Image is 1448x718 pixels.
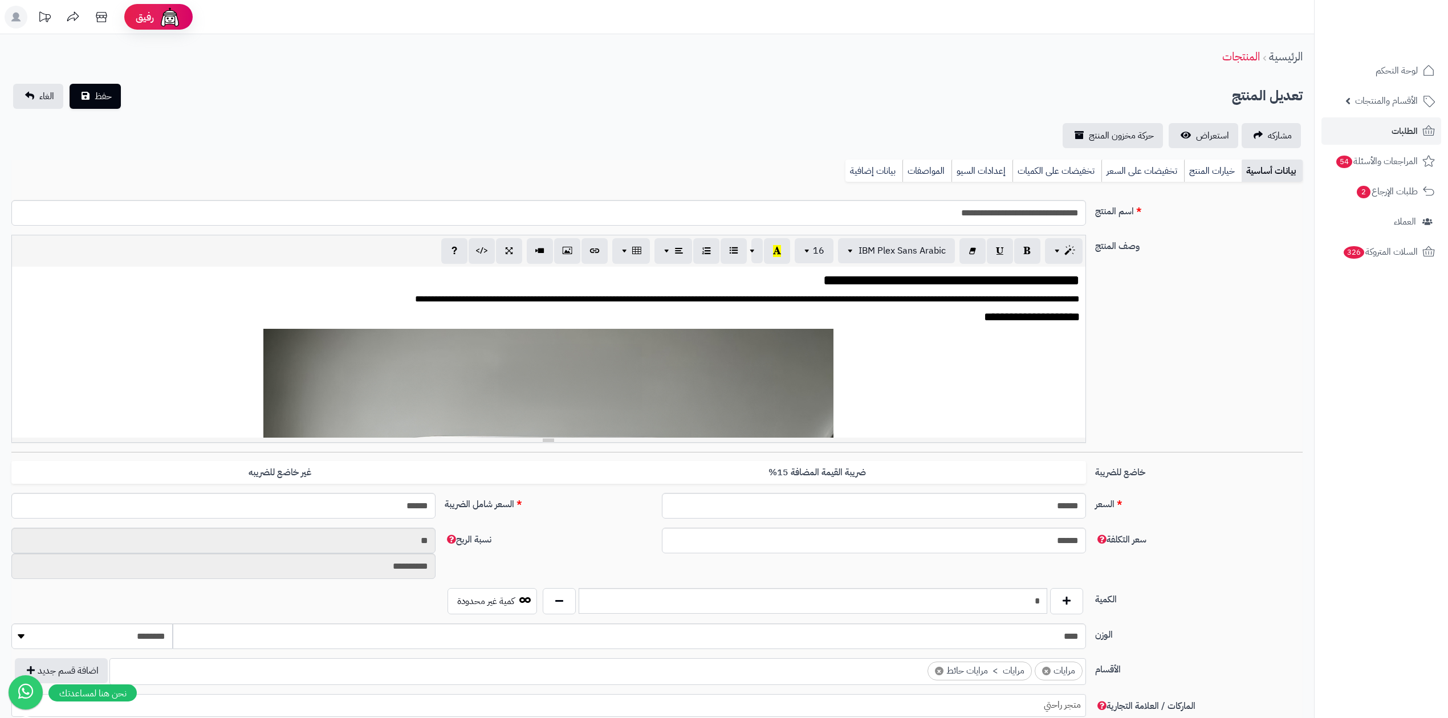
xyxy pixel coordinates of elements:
a: إعدادات السيو [951,160,1012,182]
a: المواصفات [902,160,951,182]
label: خاضع للضريبة [1091,461,1307,479]
a: تخفيضات على الكميات [1012,160,1101,182]
span: العملاء [1394,214,1416,230]
h2: تعديل المنتج [1232,84,1303,108]
label: اسم المنتج [1091,200,1307,218]
span: متجر راحتي [12,696,1085,713]
a: الطلبات [1321,117,1441,145]
span: الماركات / العلامة التجارية [1095,699,1195,713]
span: 326 [1344,246,1364,259]
span: × [1042,667,1051,675]
span: 54 [1336,156,1352,168]
label: الكمية [1091,588,1307,606]
label: السعر شامل الضريبة [440,493,657,511]
button: 16 [795,238,833,263]
a: مشاركه [1242,123,1301,148]
a: المنتجات [1222,48,1260,65]
span: نسبة الربح [445,533,491,546]
a: استعراض [1169,123,1238,148]
span: IBM Plex Sans Arabic [859,244,946,258]
span: مشاركه [1268,129,1292,142]
span: الغاء [39,89,54,103]
button: IBM Plex Sans Arabic [838,238,955,263]
a: العملاء [1321,208,1441,235]
span: حفظ [95,89,112,103]
span: المراجعات والأسئلة [1335,153,1418,169]
label: غير خاضع للضريبه [11,461,548,484]
span: 16 [813,244,824,258]
a: الغاء [13,84,63,109]
span: لوحة التحكم [1376,63,1418,79]
label: الأقسام [1091,658,1307,676]
label: ضريبة القيمة المضافة 15% [548,461,1085,484]
span: × [935,667,943,675]
span: سعر التكلفة [1095,533,1146,546]
a: السلات المتروكة326 [1321,238,1441,266]
span: 2 [1357,186,1370,198]
a: الرئيسية [1269,48,1303,65]
span: طلبات الإرجاع [1356,183,1418,199]
a: لوحة التحكم [1321,57,1441,84]
span: الطلبات [1392,123,1418,139]
a: حركة مخزون المنتج [1063,123,1163,148]
a: المراجعات والأسئلة54 [1321,148,1441,175]
label: الوزن [1091,623,1307,642]
a: تخفيضات على السعر [1101,160,1184,182]
span: السلات المتروكة [1343,244,1418,260]
span: الأقسام والمنتجات [1355,93,1418,109]
label: وصف المنتج [1091,235,1307,253]
a: بيانات إضافية [845,160,902,182]
span: استعراض [1196,129,1229,142]
li: مرايات > مرايات حائط [928,662,1032,680]
li: مرايات [1035,662,1083,680]
a: خيارات المنتج [1184,160,1242,182]
a: بيانات أساسية [1242,160,1303,182]
span: رفيق [136,10,154,24]
span: حركة مخزون المنتج [1089,129,1154,142]
span: متجر راحتي [11,694,1086,717]
a: تحديثات المنصة [30,6,59,31]
img: ai-face.png [158,6,181,28]
button: اضافة قسم جديد [15,658,108,683]
button: حفظ [70,84,121,109]
label: السعر [1091,493,1307,511]
a: طلبات الإرجاع2 [1321,178,1441,205]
